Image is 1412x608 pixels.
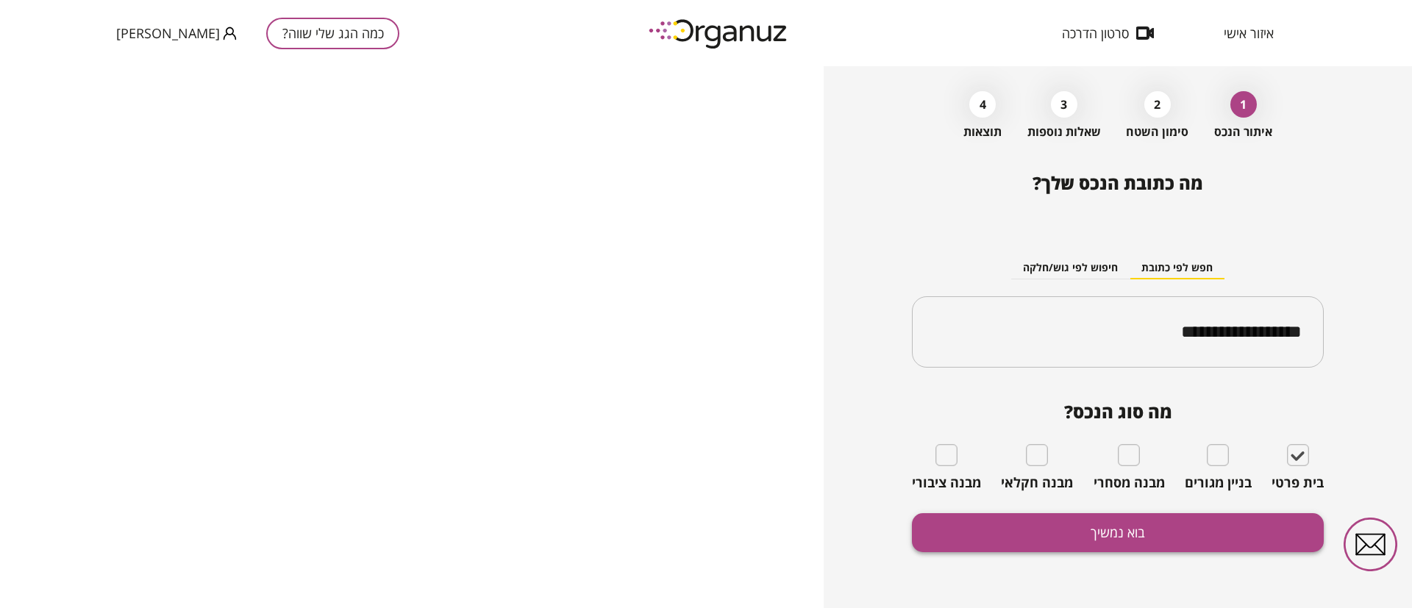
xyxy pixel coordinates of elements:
span: מבנה מסחרי [1094,475,1165,491]
div: 4 [969,91,996,118]
button: סרטון הדרכה [1040,26,1176,40]
span: מבנה חקלאי [1001,475,1073,491]
span: שאלות נוספות [1027,125,1101,139]
span: מה סוג הנכס? [912,401,1324,422]
button: [PERSON_NAME] [116,24,237,43]
div: 2 [1144,91,1171,118]
button: כמה הגג שלי שווה? [266,18,399,49]
span: סימון השטח [1126,125,1188,139]
span: מה כתובת הנכס שלך? [1033,171,1203,195]
span: [PERSON_NAME] [116,26,220,40]
span: תוצאות [963,125,1002,139]
span: בניין מגורים [1185,475,1252,491]
button: חיפוש לפי גוש/חלקה [1011,257,1130,279]
img: logo [638,13,800,54]
span: איזור אישי [1224,26,1274,40]
button: בוא נמשיך [912,513,1324,552]
div: 3 [1051,91,1077,118]
span: איתור הנכס [1214,125,1272,139]
div: 1 [1230,91,1257,118]
span: מבנה ציבורי [912,475,981,491]
span: בית פרטי [1272,475,1324,491]
span: סרטון הדרכה [1062,26,1129,40]
button: חפש לפי כתובת [1130,257,1224,279]
button: איזור אישי [1202,26,1296,40]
